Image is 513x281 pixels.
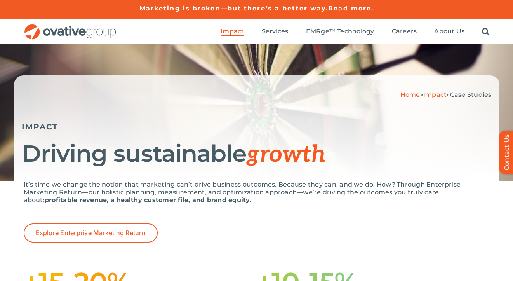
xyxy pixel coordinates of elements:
a: Read more. [328,5,374,12]
a: Careers [392,28,417,36]
a: About Us [434,28,464,36]
a: EMRge™ Technology [306,28,374,36]
p: It’s time we change the notion that marketing can’t drive business outcomes. Because they can, an... [24,181,490,204]
a: Home [400,91,420,98]
a: Search [482,28,489,36]
span: » » [400,91,492,98]
span: Careers [392,28,417,35]
span: Explore Enterprise Marketing Return [36,229,146,237]
h1: Driving sustainable [22,141,492,167]
a: Impact [221,28,244,36]
span: growth [246,141,325,169]
a: Impact [423,91,447,98]
span: About Us [434,28,464,35]
span: Impact [221,28,244,35]
nav: Menu [221,19,489,44]
a: Services [262,28,289,36]
a: Marketing is broken—but there’s a better way. [139,5,329,12]
span: Case Studies [450,91,492,98]
a: Explore Enterprise Marketing Return [24,223,158,243]
strong: profitable revenue, a healthy customer file, and brand equity. [45,196,251,204]
span: Services [262,28,289,35]
h5: IMPACT [22,122,492,131]
a: OG_Full_horizontal_RGB [24,23,117,31]
span: EMRge™ Technology [306,28,374,35]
